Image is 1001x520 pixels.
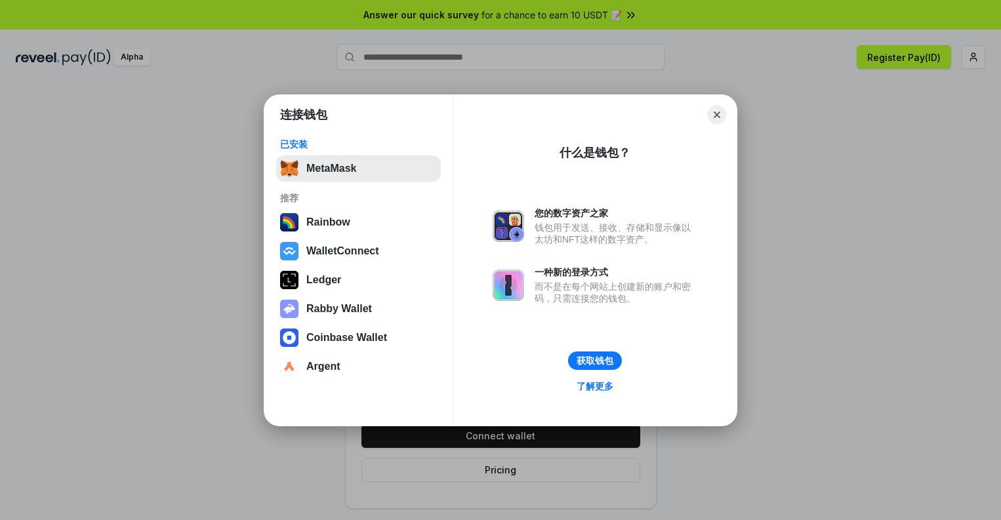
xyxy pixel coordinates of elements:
div: 一种新的登录方式 [535,266,697,278]
img: svg+xml,%3Csvg%20xmlns%3D%22http%3A%2F%2Fwww.w3.org%2F2000%2Fsvg%22%20width%3D%2228%22%20height%3... [280,271,298,289]
div: 推荐 [280,192,437,204]
div: 什么是钱包？ [560,145,630,161]
img: svg+xml,%3Csvg%20xmlns%3D%22http%3A%2F%2Fwww.w3.org%2F2000%2Fsvg%22%20fill%3D%22none%22%20viewBox... [493,210,524,242]
div: 钱包用于发送、接收、存储和显示像以太坊和NFT这样的数字资产。 [535,222,697,245]
img: svg+xml,%3Csvg%20xmlns%3D%22http%3A%2F%2Fwww.w3.org%2F2000%2Fsvg%22%20fill%3D%22none%22%20viewBox... [493,270,524,301]
img: svg+xml,%3Csvg%20width%3D%2228%22%20height%3D%2228%22%20viewBox%3D%220%200%2028%2028%22%20fill%3D... [280,329,298,347]
button: Argent [276,353,441,380]
button: Close [708,106,726,124]
a: 了解更多 [569,378,621,395]
div: MetaMask [306,163,356,174]
button: Coinbase Wallet [276,325,441,351]
div: Coinbase Wallet [306,332,387,344]
button: Ledger [276,267,441,293]
div: Rabby Wallet [306,303,372,315]
div: Rainbow [306,216,350,228]
div: Ledger [306,274,341,286]
img: svg+xml,%3Csvg%20xmlns%3D%22http%3A%2F%2Fwww.w3.org%2F2000%2Fsvg%22%20fill%3D%22none%22%20viewBox... [280,300,298,318]
button: WalletConnect [276,238,441,264]
div: 而不是在每个网站上创建新的账户和密码，只需连接您的钱包。 [535,281,697,304]
div: WalletConnect [306,245,379,257]
img: svg+xml,%3Csvg%20width%3D%2228%22%20height%3D%2228%22%20viewBox%3D%220%200%2028%2028%22%20fill%3D... [280,357,298,376]
button: MetaMask [276,155,441,182]
button: Rabby Wallet [276,296,441,322]
img: svg+xml,%3Csvg%20width%3D%2228%22%20height%3D%2228%22%20viewBox%3D%220%200%2028%2028%22%20fill%3D... [280,242,298,260]
div: 您的数字资产之家 [535,207,697,219]
img: svg+xml,%3Csvg%20fill%3D%22none%22%20height%3D%2233%22%20viewBox%3D%220%200%2035%2033%22%20width%... [280,159,298,178]
div: 了解更多 [577,380,613,392]
button: 获取钱包 [568,351,622,370]
div: 已安装 [280,138,437,150]
img: svg+xml,%3Csvg%20width%3D%22120%22%20height%3D%22120%22%20viewBox%3D%220%200%20120%20120%22%20fil... [280,213,298,231]
button: Rainbow [276,209,441,235]
div: 获取钱包 [577,355,613,367]
h1: 连接钱包 [280,107,327,123]
div: Argent [306,361,340,372]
